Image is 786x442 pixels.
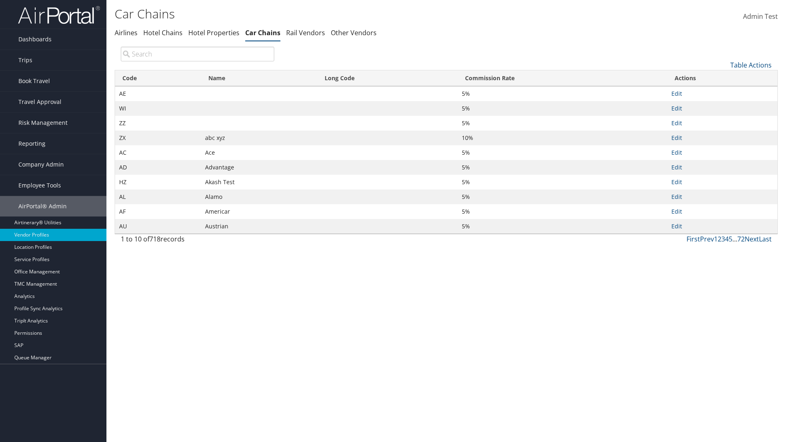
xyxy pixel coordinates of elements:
[18,92,61,112] span: Travel Approval
[687,235,700,244] a: First
[458,189,667,204] td: 5%
[671,178,682,186] a: Edit
[201,70,317,86] th: Name: activate to sort column descending
[671,222,682,230] a: Edit
[286,28,325,37] a: Rail Vendors
[458,86,667,101] td: 5%
[18,196,67,216] span: AirPortal® Admin
[725,235,729,244] a: 4
[201,175,317,189] td: Akash Test
[115,189,201,204] td: AL
[458,70,667,86] th: Commission Rate: activate to sort column ascending
[732,235,737,244] span: …
[737,235,745,244] a: 72
[201,131,317,145] td: abc xyz
[730,61,772,70] a: Table Actions
[743,4,778,29] a: Admin Test
[729,235,732,244] a: 5
[671,119,682,127] a: Edit
[143,28,183,37] a: Hotel Chains
[18,5,100,25] img: airportal-logo.png
[458,219,667,234] td: 5%
[458,160,667,175] td: 5%
[671,90,682,97] a: Edit
[115,28,138,37] a: Airlines
[458,116,667,131] td: 5%
[115,70,201,86] th: Code: activate to sort column ascending
[671,207,682,215] a: Edit
[115,219,201,234] td: AU
[18,154,64,175] span: Company Admin
[317,70,458,86] th: Long Code: activate to sort column ascending
[18,113,68,133] span: Risk Management
[201,145,317,160] td: Ace
[201,160,317,175] td: Advantage
[115,5,557,23] h1: Car Chains
[458,145,667,160] td: 5%
[759,235,772,244] a: Last
[458,101,667,116] td: 5%
[115,145,201,160] td: AC
[18,50,32,70] span: Trips
[149,235,160,244] span: 718
[721,235,725,244] a: 3
[18,71,50,91] span: Book Travel
[458,131,667,145] td: 10%
[18,29,52,50] span: Dashboards
[18,133,45,154] span: Reporting
[458,175,667,189] td: 5%
[121,234,274,248] div: 1 to 10 of records
[201,219,317,234] td: Austrian
[115,204,201,219] td: AF
[671,163,682,171] a: Edit
[745,235,759,244] a: Next
[714,235,718,244] a: 1
[115,116,201,131] td: ZZ
[201,204,317,219] td: Americar
[743,12,778,21] span: Admin Test
[121,47,274,61] input: Search
[115,86,201,101] td: AE
[115,160,201,175] td: AD
[18,175,61,196] span: Employee Tools
[671,104,682,112] a: Edit
[115,101,201,116] td: WI
[188,28,239,37] a: Hotel Properties
[718,235,721,244] a: 2
[245,28,280,37] a: Car Chains
[201,189,317,204] td: Alamo
[671,149,682,156] a: Edit
[700,235,714,244] a: Prev
[115,131,201,145] td: ZX
[667,70,777,86] th: Actions
[671,134,682,142] a: Edit
[458,204,667,219] td: 5%
[331,28,377,37] a: Other Vendors
[671,193,682,201] a: Edit
[115,175,201,189] td: HZ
